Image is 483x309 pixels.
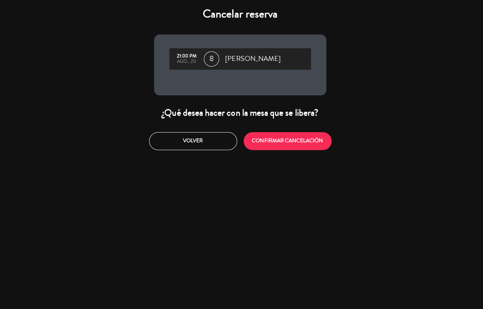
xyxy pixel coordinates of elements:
[156,9,327,23] h4: Cancelar reserva
[175,55,202,61] div: 21:00 PM
[156,108,327,120] div: ¿Qué desea hacer con la mesa que se libera?
[205,53,221,68] span: 8
[227,55,282,66] span: [PERSON_NAME]
[151,133,238,151] button: Volver
[245,133,332,151] button: CONFIRMAR CANCELACIÓN
[175,61,202,66] div: ago., 20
